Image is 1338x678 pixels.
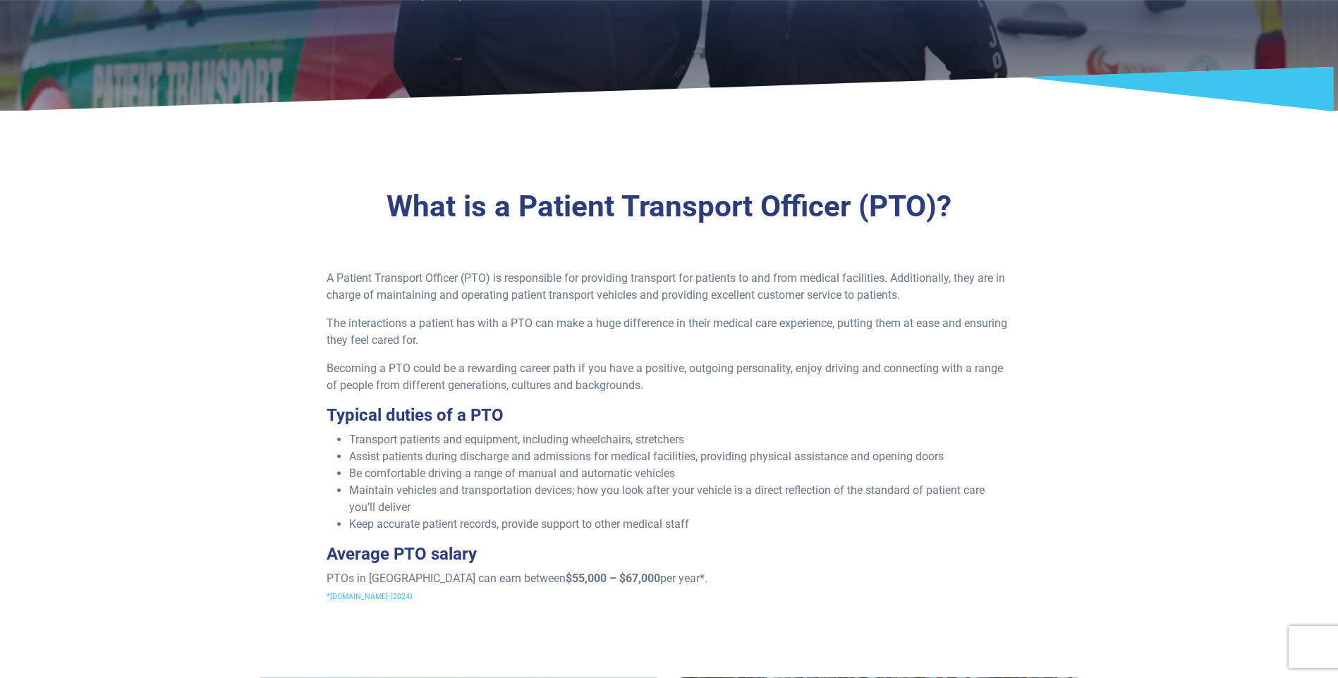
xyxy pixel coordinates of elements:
p: PTOs in [GEOGRAPHIC_DATA] can earn between per year*. [327,570,1011,604]
h3: Average PTO salary [327,544,1011,565]
a: *[DOMAIN_NAME] (2024) [327,588,413,602]
li: Maintain vehicles and transportation devices; how you look after your vehicle is a direct reflect... [349,482,1011,516]
p: Becoming a PTO could be a rewarding career path if you have a positive, outgoing personality, enj... [327,360,1011,394]
h3: Typical duties of a PTO [327,405,1011,426]
li: Transport patients and equipment, including wheelchairs, stretchers [349,431,1011,448]
li: Keep accurate patient records, provide support to other medical staff [349,516,1011,533]
span: *[DOMAIN_NAME] (2024) [327,592,413,601]
strong: $55,000 – $67,000 [566,572,660,585]
li: Be comfortable driving a range of manual and automatic vehicles [349,465,1011,482]
h3: What is a Patient Transport Officer (PTO)? [257,189,1082,225]
p: The interactions a patient has with a PTO can make a huge difference in their medical care experi... [327,315,1011,349]
li: Assist patients during discharge and admissions for medical facilities, providing physical assist... [349,448,1011,465]
p: A Patient Transport Officer (PTO) is responsible for providing transport for patients to and from... [327,270,1011,304]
